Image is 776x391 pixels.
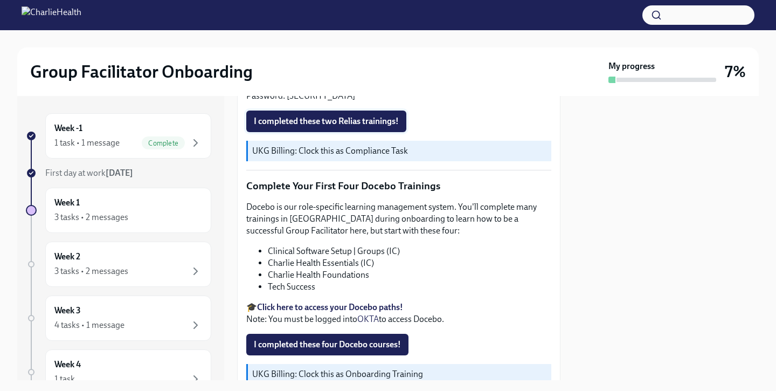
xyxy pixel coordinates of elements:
[246,301,551,325] p: 🎓 Note: You must be logged into to access Docebo.
[45,168,133,178] span: First day at work
[246,179,551,193] p: Complete Your First Four Docebo Trainings
[142,139,185,147] span: Complete
[608,60,655,72] strong: My progress
[268,257,551,269] li: Charlie Health Essentials (IC)
[54,359,81,371] h6: Week 4
[246,334,408,355] button: I completed these four Docebo courses!
[54,305,81,317] h6: Week 3
[26,188,211,233] a: Week 13 tasks • 2 messages
[54,373,75,385] div: 1 task
[268,245,551,257] li: Clinical Software Setup | Groups (IC)
[26,167,211,179] a: First day at work[DATE]
[252,368,547,380] p: UKG Billing: Clock this as Onboarding Training
[54,122,82,134] h6: Week -1
[268,281,551,293] li: Tech Success
[54,137,120,149] div: 1 task • 1 message
[54,211,128,223] div: 3 tasks • 2 messages
[246,201,551,237] p: Docebo is our role-specific learning management system. You'll complete many trainings in [GEOGRA...
[30,61,253,83] h2: Group Facilitator Onboarding
[22,6,81,24] img: CharlieHealth
[26,242,211,287] a: Week 23 tasks • 2 messages
[254,116,399,127] span: I completed these two Relias trainings!
[106,168,133,178] strong: [DATE]
[252,145,547,157] p: UKG Billing: Clock this as Compliance Task
[254,339,401,350] span: I completed these four Docebo courses!
[257,302,403,312] a: Click here to access your Docebo paths!
[26,113,211,159] a: Week -11 task • 1 messageComplete
[357,314,379,324] a: OKTA
[725,62,746,81] h3: 7%
[268,269,551,281] li: Charlie Health Foundations
[54,197,80,209] h6: Week 1
[54,251,80,263] h6: Week 2
[246,111,406,132] button: I completed these two Relias trainings!
[54,319,124,331] div: 4 tasks • 1 message
[26,296,211,341] a: Week 34 tasks • 1 message
[54,265,128,277] div: 3 tasks • 2 messages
